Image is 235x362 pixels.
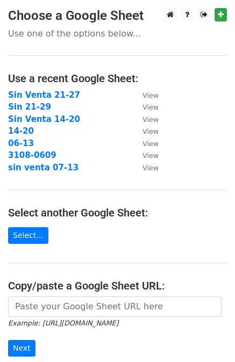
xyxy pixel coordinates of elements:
[143,115,159,124] small: View
[143,140,159,148] small: View
[143,164,159,172] small: View
[8,319,118,327] small: Example: [URL][DOMAIN_NAME]
[8,28,227,39] p: Use one of the options below...
[8,163,79,172] a: sin venta 07-13
[132,126,159,136] a: View
[8,206,227,219] h4: Select another Google Sheet:
[132,139,159,148] a: View
[132,90,159,100] a: View
[132,163,159,172] a: View
[132,102,159,112] a: View
[8,90,80,100] a: Sin Venta 21-27
[143,151,159,160] small: View
[8,227,48,244] a: Select...
[143,103,159,111] small: View
[8,150,56,160] a: 3108-0609
[143,127,159,135] small: View
[8,340,35,357] input: Next
[8,8,227,24] h3: Choose a Google Sheet
[8,126,34,136] a: 14-20
[8,114,80,124] a: Sin Venta 14-20
[8,102,51,112] a: Sin 21-29
[8,296,222,317] input: Paste your Google Sheet URL here
[132,150,159,160] a: View
[132,114,159,124] a: View
[8,139,34,148] a: 06-13
[8,72,227,85] h4: Use a recent Google Sheet:
[143,91,159,99] small: View
[8,279,227,292] h4: Copy/paste a Google Sheet URL:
